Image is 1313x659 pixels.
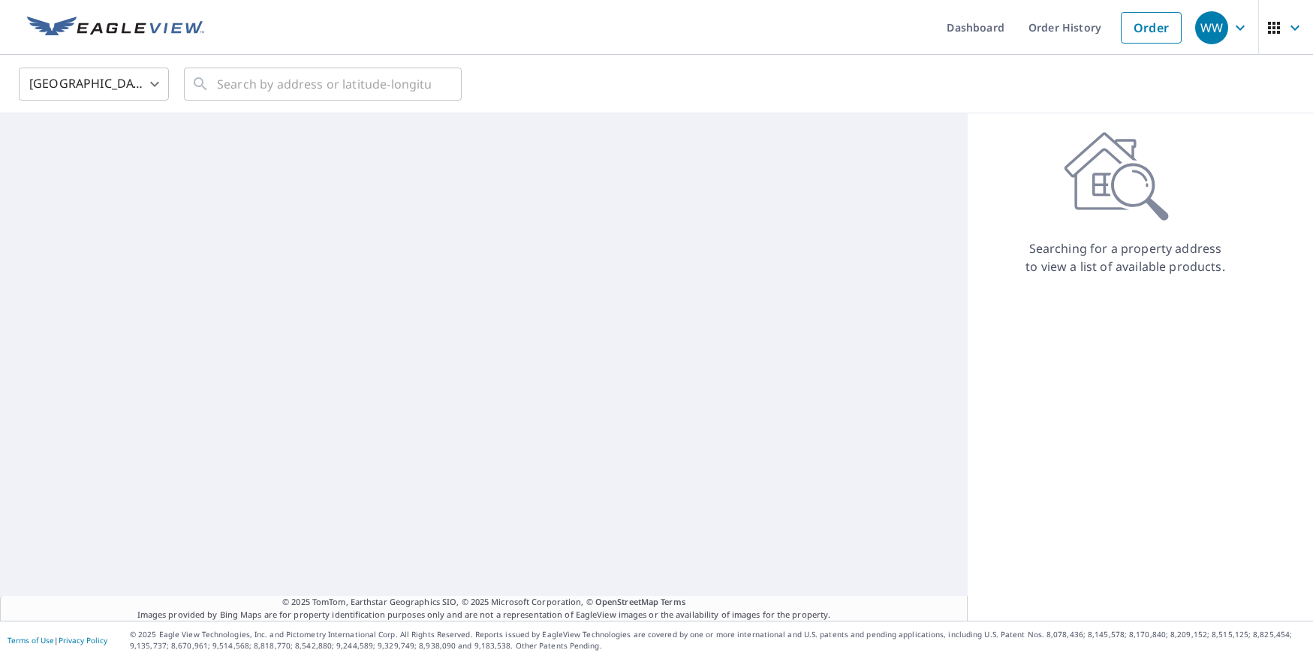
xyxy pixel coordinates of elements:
[8,636,107,645] p: |
[27,17,204,39] img: EV Logo
[661,596,685,607] a: Terms
[1121,12,1182,44] a: Order
[59,635,107,645] a: Privacy Policy
[282,596,685,609] span: © 2025 TomTom, Earthstar Geographics SIO, © 2025 Microsoft Corporation, ©
[1195,11,1228,44] div: WW
[130,629,1305,651] p: © 2025 Eagle View Technologies, Inc. and Pictometry International Corp. All Rights Reserved. Repo...
[217,63,431,105] input: Search by address or latitude-longitude
[595,596,658,607] a: OpenStreetMap
[8,635,54,645] a: Terms of Use
[19,63,169,105] div: [GEOGRAPHIC_DATA]
[1025,239,1226,275] p: Searching for a property address to view a list of available products.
